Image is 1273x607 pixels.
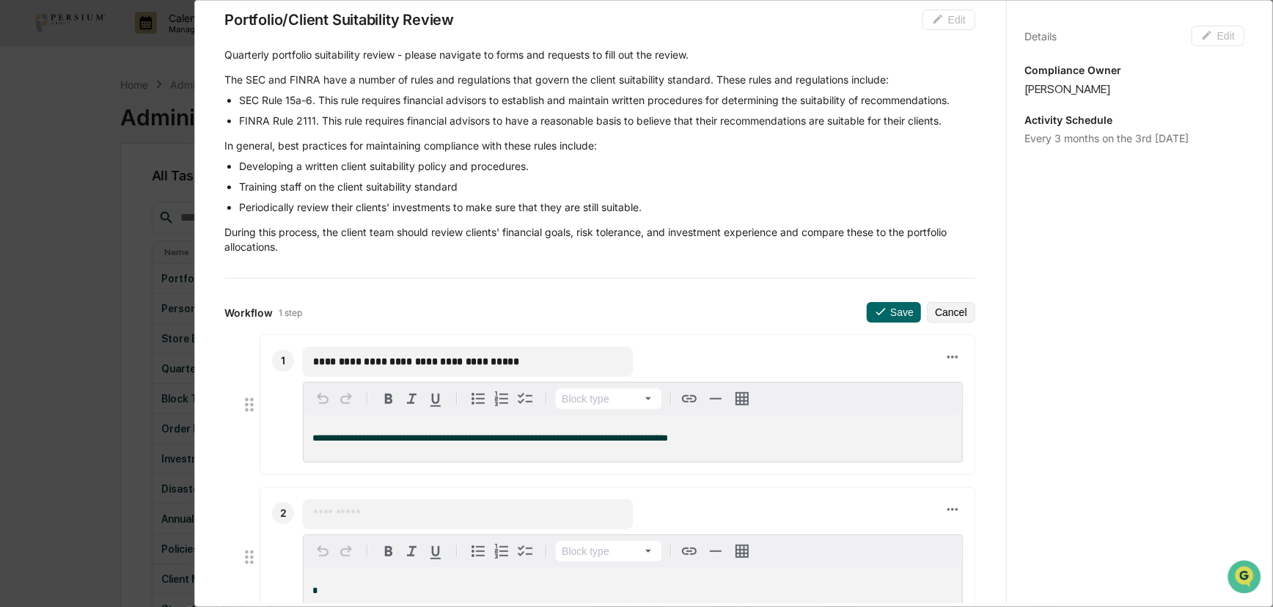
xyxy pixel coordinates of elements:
span: Attestations [121,185,182,199]
li: Training staff on the client suitability standard [239,180,975,194]
p: Activity Schedule [1024,114,1244,126]
p: During this process, the client team should review clients' financial goals, risk tolerance, and ... [224,225,975,254]
a: 🖐️Preclearance [9,179,100,205]
div: Start new chat [50,112,241,127]
input: Clear [38,67,242,82]
img: 1746055101610-c473b297-6a78-478c-a979-82029cc54cd1 [15,112,41,139]
div: Portfolio/Client Suitability Review [224,11,454,29]
div: 🖐️ [15,186,26,198]
li: Developing a written client suitability policy and procedures. [239,159,975,174]
iframe: Open customer support [1226,559,1266,598]
li: SEC Rule 15a-6. This rule requires financial advisors to establish and maintain written procedure... [239,93,975,108]
button: Save [867,302,921,323]
button: Underline [424,540,447,563]
a: 🗄️Attestations [100,179,188,205]
p: In general, best practices for maintaining compliance with these rules include: [224,139,975,153]
p: Compliance Owner [1024,64,1244,76]
li: Periodically review their clients' investments to make sure that they are still suitable. [239,200,975,215]
div: 1 [272,350,294,372]
a: Powered byPylon [103,248,177,260]
button: Cancel [927,302,975,323]
div: Details [1024,30,1057,43]
div: 🔎 [15,214,26,226]
button: Bold [377,387,400,411]
li: FINRA Rule 2111. This rule requires financial advisors to have a reasonable basis to believe that... [239,114,975,128]
span: 1 step [279,307,302,318]
div: Every 3 months on the 3rd [DATE] [1024,132,1244,144]
p: How can we help? [15,31,267,54]
button: Start new chat [249,117,267,134]
span: Workflow [224,306,273,319]
div: We're available if you need us! [50,127,186,139]
button: Italic [400,387,424,411]
button: Bold [377,540,400,563]
div: 🗄️ [106,186,118,198]
a: 🔎Data Lookup [9,207,98,233]
button: Block type [556,541,661,562]
span: Preclearance [29,185,95,199]
p: ​Quarterly portfolio suitability review - please navigate to forms and requests to fill out the r... [224,48,975,62]
span: Data Lookup [29,213,92,227]
button: Italic [400,540,424,563]
button: Underline [424,387,447,411]
div: 2 [272,502,294,524]
p: The SEC and FINRA have a number of rules and regulations that govern the client suitability stand... [224,73,975,87]
div: [PERSON_NAME] [1024,82,1244,96]
span: Pylon [146,249,177,260]
button: Edit [1192,26,1244,46]
button: Block type [556,389,661,409]
button: Edit [922,10,975,30]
